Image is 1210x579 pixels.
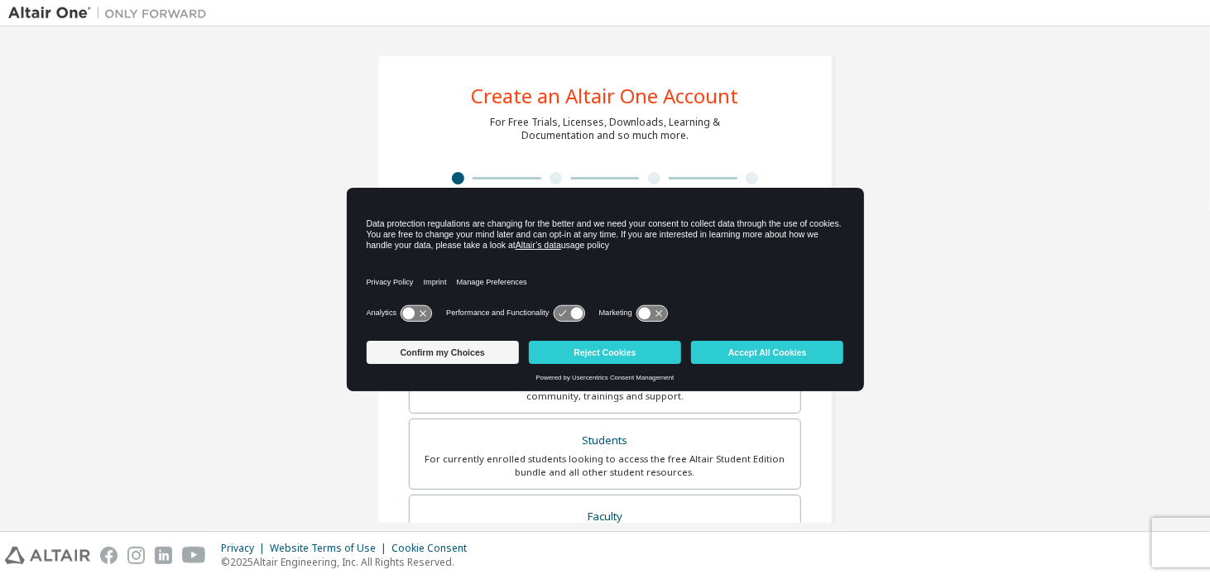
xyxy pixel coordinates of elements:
img: Altair One [8,5,215,22]
div: Students [420,429,790,452]
p: © 2025 Altair Engineering, Inc. All Rights Reserved. [221,555,477,569]
div: Create an Altair One Account [472,86,739,106]
img: youtube.svg [182,547,206,564]
img: facebook.svg [100,547,118,564]
div: Faculty [420,505,790,529]
img: altair_logo.svg [5,547,90,564]
img: linkedin.svg [155,547,172,564]
div: Privacy [221,542,270,555]
div: Website Terms of Use [270,542,391,555]
div: Cookie Consent [391,542,477,555]
div: For currently enrolled students looking to access the free Altair Student Edition bundle and all ... [420,452,790,479]
div: For Free Trials, Licenses, Downloads, Learning & Documentation and so much more. [490,116,720,142]
img: instagram.svg [127,547,145,564]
